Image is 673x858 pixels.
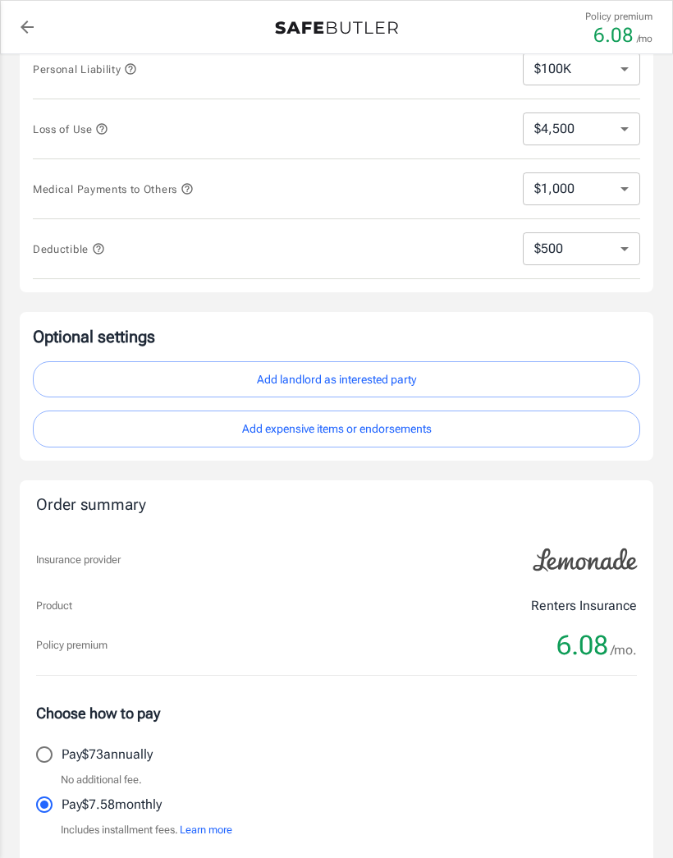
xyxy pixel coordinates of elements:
span: Medical Payments to Others [33,183,194,195]
p: Pay $7.58 monthly [62,795,162,814]
p: Choose how to pay [36,702,637,724]
p: 6.08 [593,25,634,45]
a: back to quotes [11,11,43,44]
button: Deductible [33,239,105,259]
span: Personal Liability [33,63,137,76]
p: No additional fee. [61,772,142,788]
div: Order summary [36,493,637,517]
p: Pay $73 annually [62,745,153,764]
span: /mo. [611,639,637,662]
span: 6.08 [556,629,608,662]
p: Policy premium [585,9,652,24]
button: Add landlord as interested party [33,361,640,398]
p: Renters Insurance [531,596,637,616]
img: Back to quotes [275,21,398,34]
p: Optional settings [33,325,640,348]
p: Includes installment fees. [61,822,232,838]
span: Deductible [33,243,105,255]
p: Product [36,598,72,614]
button: Personal Liability [33,59,137,79]
button: Loss of Use [33,119,108,139]
img: Lemonade [524,537,647,583]
p: Policy premium [36,637,108,654]
button: Learn more [180,822,232,838]
p: Insurance provider [36,552,121,568]
button: Add expensive items or endorsements [33,411,640,447]
button: Medical Payments to Others [33,179,194,199]
span: Loss of Use [33,123,108,135]
p: /mo [637,31,652,46]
